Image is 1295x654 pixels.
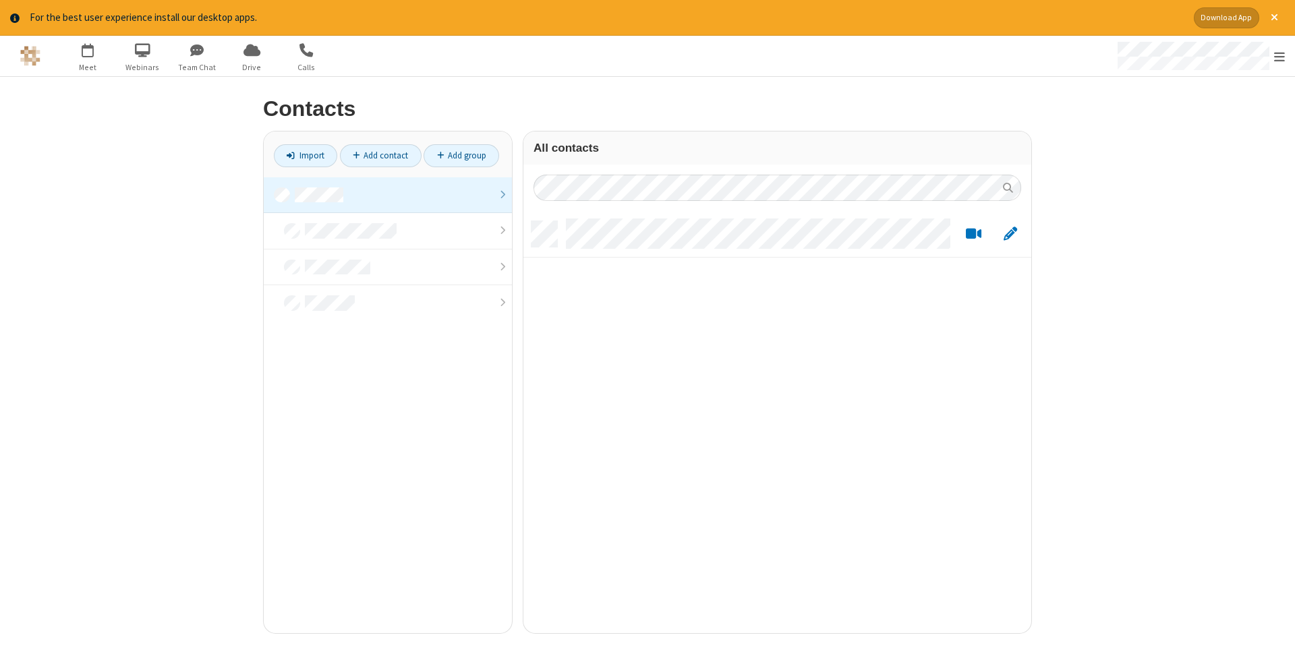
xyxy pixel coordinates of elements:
[997,225,1023,242] button: Edit
[63,61,113,73] span: Meet
[424,144,499,167] a: Add group
[1264,7,1285,28] button: Close alert
[5,36,55,76] button: Logo
[534,142,1021,154] h3: All contacts
[281,61,332,73] span: Calls
[172,61,223,73] span: Team Chat
[117,61,168,73] span: Webinars
[30,10,1184,26] div: For the best user experience install our desktop apps.
[1194,7,1259,28] button: Download App
[227,61,277,73] span: Drive
[263,97,1032,121] h2: Contacts
[340,144,422,167] a: Add contact
[1105,36,1295,76] div: Open menu
[960,225,987,242] button: Start a video meeting
[20,46,40,66] img: QA Selenium DO NOT DELETE OR CHANGE
[523,211,1031,633] div: grid
[274,144,337,167] a: Import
